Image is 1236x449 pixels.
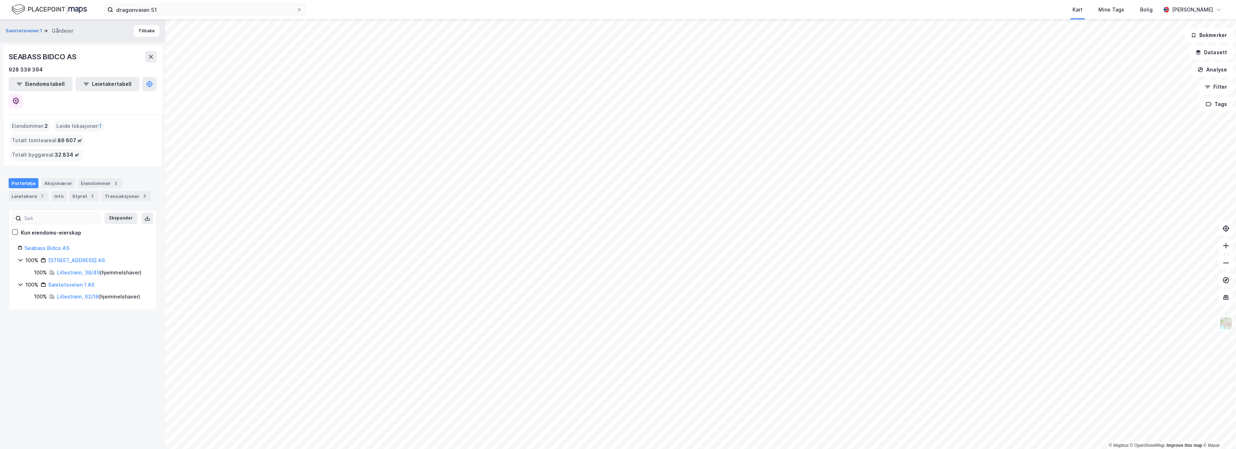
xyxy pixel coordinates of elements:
[1140,5,1153,14] div: Bolig
[9,51,78,63] div: SEABASS BIDCO AS
[45,122,48,130] span: 2
[1172,5,1213,14] div: [PERSON_NAME]
[57,293,98,300] a: Lillestrøm, 62/18
[9,65,43,74] div: 928 339 394
[54,120,105,132] div: Leide lokasjoner :
[1185,28,1233,42] button: Bokmerker
[57,268,142,277] div: ( hjemmelshaver )
[1199,80,1233,94] button: Filter
[1200,415,1236,449] iframe: Chat Widget
[1189,45,1233,60] button: Datasett
[141,193,148,200] div: 2
[9,77,73,91] button: Eiendomstabell
[34,292,47,301] div: 100%
[1200,415,1236,449] div: Kontrollprogram for chat
[9,120,51,132] div: Eiendommer :
[57,292,140,301] div: ( hjemmelshaver )
[57,136,82,145] span: 86 607 ㎡
[89,193,96,200] div: 2
[1098,5,1124,14] div: Mine Tags
[1109,443,1129,448] a: Mapbox
[112,180,119,187] div: 2
[11,3,87,16] img: logo.f888ab2527a4732fd821a326f86c7f29.svg
[34,268,47,277] div: 100%
[75,77,139,91] button: Leietakertabell
[69,191,99,201] div: Styret
[105,213,137,224] button: Ekspander
[1200,97,1233,111] button: Tags
[21,228,81,237] div: Kun eiendoms-eierskap
[52,27,73,35] div: Gårdeier
[1167,443,1202,448] a: Improve this map
[6,27,43,34] button: Sanitetsveien 1
[41,178,75,188] div: Aksjonærer
[9,178,38,188] div: Portefølje
[99,122,102,130] span: 1
[38,193,46,200] div: 7
[26,281,38,289] div: 100%
[78,178,122,188] div: Eiendommer
[113,4,296,15] input: Søk på adresse, matrikkel, gårdeiere, leietakere eller personer
[48,282,94,288] a: Sanitetsveien 1 AS
[102,191,151,201] div: Transaksjoner
[134,25,160,37] button: Tilbake
[1130,443,1165,448] a: OpenStreetMap
[24,245,69,251] a: Seabass Bidco AS
[9,191,49,201] div: Leietakere
[9,135,85,146] div: Totalt tomteareal :
[9,149,82,161] div: Totalt byggareal :
[1073,5,1083,14] div: Kart
[1219,316,1233,330] img: Z
[57,269,100,276] a: Lillestrøm, 38/49
[48,257,105,263] a: [STREET_ADDRESS] AS
[21,213,100,224] input: Søk
[26,256,38,265] div: 100%
[1191,63,1233,77] button: Analyse
[51,191,66,201] div: Info
[55,151,79,159] span: 32 834 ㎡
